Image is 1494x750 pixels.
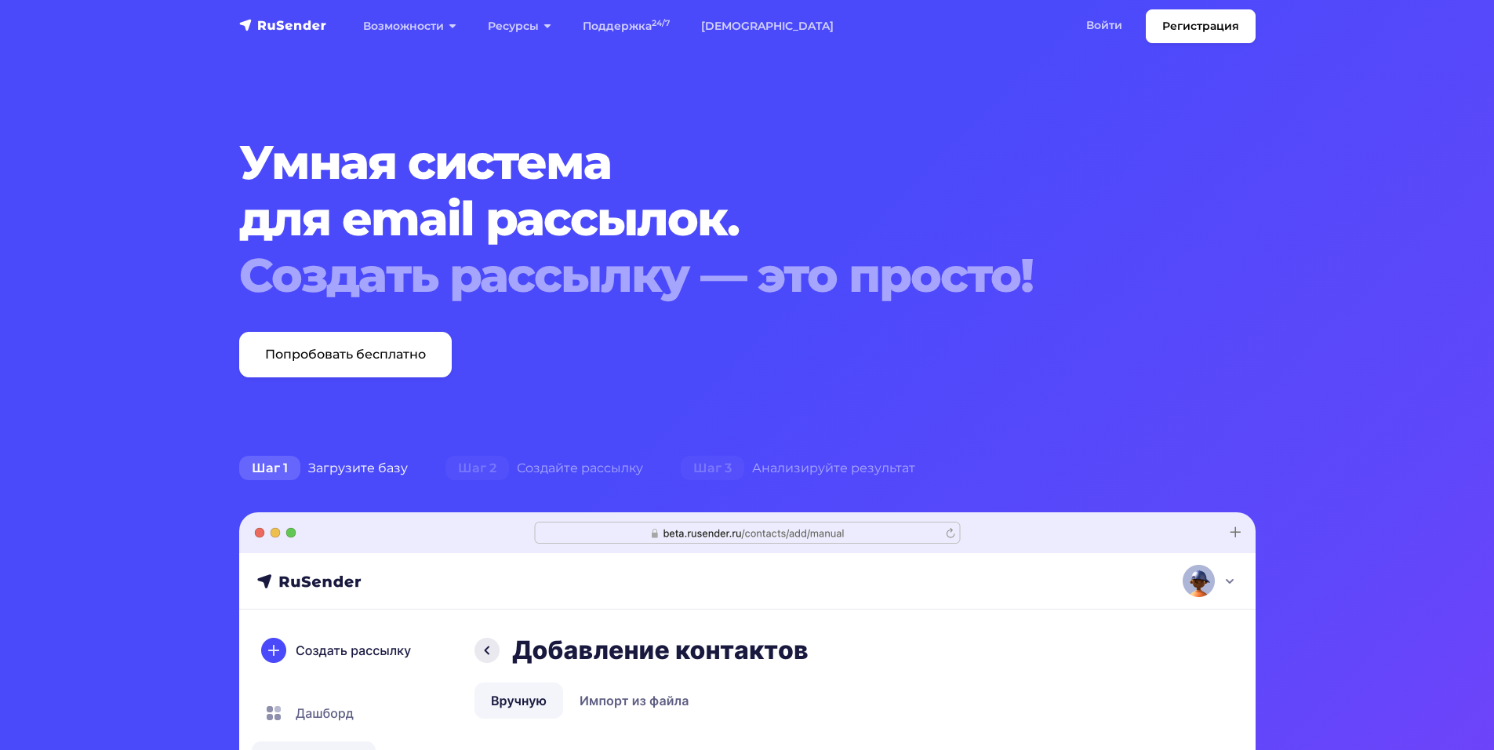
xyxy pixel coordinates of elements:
div: Анализируйте результат [662,453,934,484]
a: Войти [1071,9,1138,42]
img: RuSender [239,17,327,33]
span: Шаг 1 [239,456,300,481]
div: Создайте рассылку [427,453,662,484]
sup: 24/7 [652,18,670,28]
span: Шаг 2 [445,456,509,481]
a: Поддержка24/7 [567,10,685,42]
span: Шаг 3 [681,456,744,481]
h1: Умная система для email рассылок. [239,134,1169,304]
div: Загрузите базу [220,453,427,484]
a: Регистрация [1146,9,1256,43]
div: Создать рассылку — это просто! [239,247,1169,304]
a: Ресурсы [472,10,567,42]
a: [DEMOGRAPHIC_DATA] [685,10,849,42]
a: Попробовать бесплатно [239,332,452,377]
a: Возможности [347,10,472,42]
